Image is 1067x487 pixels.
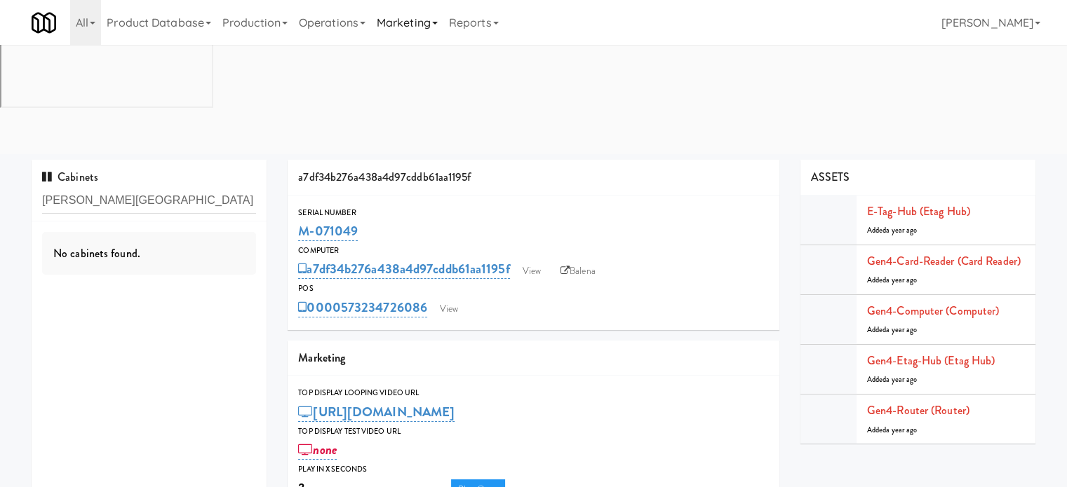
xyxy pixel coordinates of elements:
a: 0000573234726086 [298,298,427,317]
div: Top Display Test Video Url [298,425,769,439]
a: [URL][DOMAIN_NAME] [298,402,455,422]
a: Gen4-router (Router) [867,402,969,418]
span: No cabinets found. [53,245,140,261]
span: Added [867,225,918,235]
span: Added [867,425,918,435]
div: a7df34b276a438a4d97cddb61aa1195f [288,160,779,196]
span: Added [867,324,918,335]
span: ASSETS [811,169,850,185]
div: Play in X seconds [298,462,769,476]
a: Gen4-card-reader (Card Reader) [867,253,1021,269]
span: Added [867,275,918,285]
span: a year ago [886,425,917,435]
a: Gen4-computer (Computer) [867,303,999,319]
span: Added [867,374,918,385]
span: Marketing [298,350,345,366]
input: Search cabinets [42,188,256,214]
a: a7df34b276a438a4d97cddb61aa1195f [298,259,509,279]
span: a year ago [886,275,917,285]
span: a year ago [886,374,917,385]
img: Micromart [32,11,56,35]
span: a year ago [886,324,917,335]
div: Top Display Looping Video Url [298,386,769,400]
a: View [516,261,548,282]
div: Computer [298,244,769,258]
a: none [298,440,337,460]
div: Serial Number [298,206,769,220]
span: a year ago [886,225,917,235]
a: View [433,299,465,320]
a: Balena [553,261,603,282]
a: M-071049 [298,221,358,241]
span: Cabinets [42,169,98,185]
div: POS [298,282,769,296]
a: E-tag-hub (Etag Hub) [867,203,970,219]
a: Gen4-etag-hub (Etag Hub) [867,352,995,369]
